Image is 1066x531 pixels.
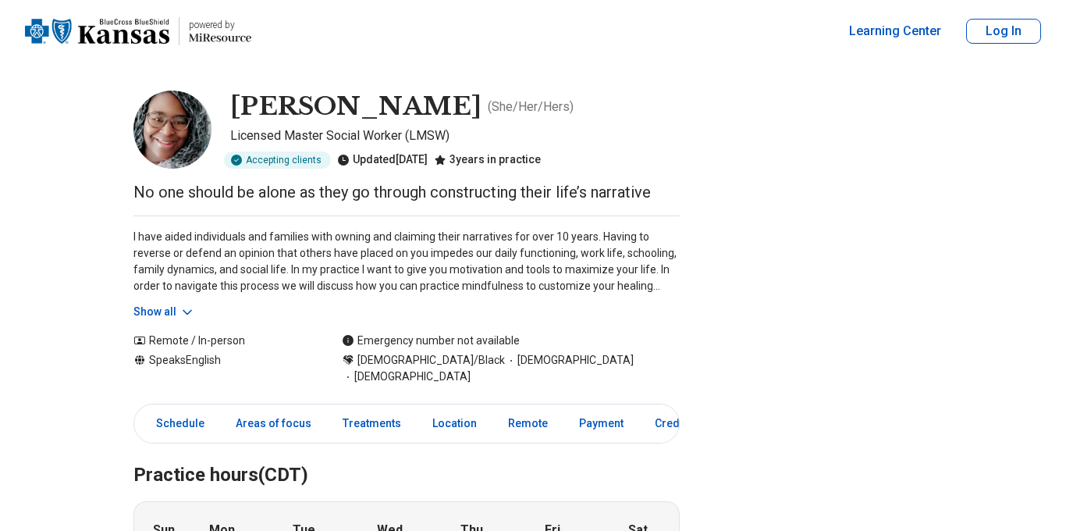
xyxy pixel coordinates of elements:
[224,151,331,169] div: Accepting clients
[570,408,633,440] a: Payment
[337,151,428,169] div: Updated [DATE]
[849,22,941,41] a: Learning Center
[133,352,311,385] div: Speaks English
[333,408,410,440] a: Treatments
[133,425,680,489] h2: Practice hours (CDT)
[189,19,251,31] p: powered by
[133,229,680,294] p: I have aided individuals and families with owning and claiming their narratives for over 10 years...
[133,181,680,203] p: No one should be alone as they go through constructing their life’s narrative
[230,127,680,145] p: Licensed Master Social Worker (LMSW)
[645,408,723,440] a: Credentials
[137,408,214,440] a: Schedule
[25,6,251,56] a: Home page
[133,333,311,349] div: Remote / In-person
[342,369,471,385] span: [DEMOGRAPHIC_DATA]
[488,98,574,116] p: ( She/Her/Hers )
[505,352,634,369] span: [DEMOGRAPHIC_DATA]
[966,19,1041,44] button: Log In
[226,408,321,440] a: Areas of focus
[434,151,541,169] div: 3 years in practice
[499,408,557,440] a: Remote
[133,304,195,320] button: Show all
[342,333,520,349] div: Emergency number not available
[357,352,505,369] span: [DEMOGRAPHIC_DATA]/Black
[230,91,481,123] h1: [PERSON_NAME]
[133,91,211,169] img: Trevonne Wilcox, Licensed Master Social Worker (LMSW)
[423,408,486,440] a: Location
